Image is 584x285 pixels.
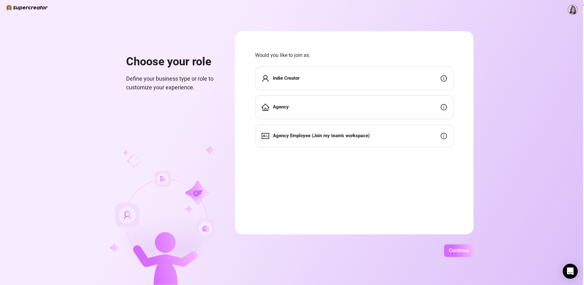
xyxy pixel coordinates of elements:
[441,104,447,110] span: info-circle
[6,5,48,10] img: logo
[441,75,447,82] span: info-circle
[126,74,220,92] span: Define your business type or role to customize your experience.
[444,244,474,257] button: Continue
[262,75,269,82] span: user
[273,104,289,110] strong: Agency
[126,55,220,69] h1: Choose your role
[449,247,469,253] span: Continue
[255,51,453,59] span: Would you like to join as:
[262,103,269,111] span: home
[273,75,300,81] strong: Indie Creator
[273,133,370,138] strong: Agency Employee (Join my team's workspace)
[262,132,269,140] span: idcard
[568,5,577,14] img: ACg8ocKC3f16D1fUQ-slWavKIuQiGY3DwrEyIAwmnq7lshL8yaM=s96-c
[441,133,447,139] span: info-circle
[563,264,578,279] div: Open Intercom Messenger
